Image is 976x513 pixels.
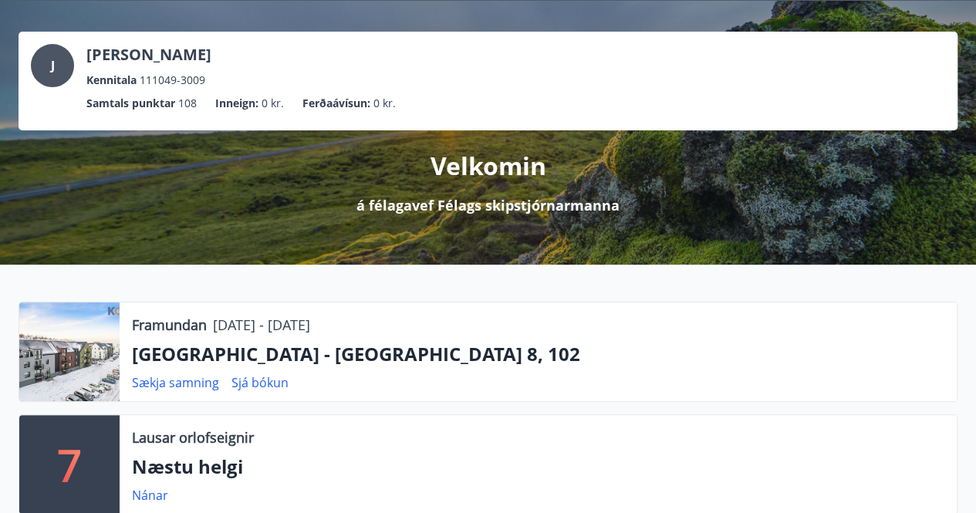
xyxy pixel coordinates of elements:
[132,315,207,335] p: Framundan
[213,315,310,335] p: [DATE] - [DATE]
[132,374,219,391] a: Sækja samning
[262,95,284,112] span: 0 kr.
[132,341,944,367] p: [GEOGRAPHIC_DATA] - [GEOGRAPHIC_DATA] 8, 102
[132,487,168,504] a: Nánar
[373,95,396,112] span: 0 kr.
[215,95,258,112] p: Inneign :
[86,72,137,89] p: Kennitala
[302,95,370,112] p: Ferðaávísun :
[86,44,211,66] p: [PERSON_NAME]
[132,427,254,447] p: Lausar orlofseignir
[57,435,82,494] p: 7
[86,95,175,112] p: Samtals punktar
[431,149,546,183] p: Velkomin
[140,72,205,89] span: 111049-3009
[132,454,944,480] p: Næstu helgi
[51,57,55,74] span: J
[356,195,620,215] p: á félagavef Félags skipstjórnarmanna
[178,95,197,112] span: 108
[231,374,289,391] a: Sjá bókun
